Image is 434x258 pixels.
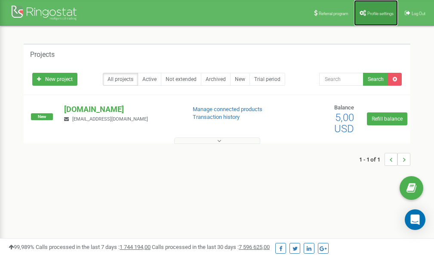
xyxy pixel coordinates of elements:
[249,73,285,86] a: Trial period
[9,244,34,250] span: 99,989%
[72,116,148,122] span: [EMAIL_ADDRESS][DOMAIN_NAME]
[334,104,354,111] span: Balance
[319,11,348,16] span: Referral program
[319,73,363,86] input: Search
[152,244,270,250] span: Calls processed in the last 30 days :
[193,106,262,112] a: Manage connected products
[359,153,385,166] span: 1 - 1 of 1
[230,73,250,86] a: New
[32,73,77,86] a: New project
[161,73,201,86] a: Not extended
[30,51,55,59] h5: Projects
[359,144,410,174] nav: ...
[367,11,394,16] span: Profile settings
[36,244,151,250] span: Calls processed in the last 7 days :
[31,113,53,120] span: New
[405,209,425,230] div: Open Intercom Messenger
[201,73,231,86] a: Archived
[363,73,388,86] button: Search
[334,112,354,135] span: 5,00 USD
[120,244,151,250] u: 1 744 194,00
[138,73,161,86] a: Active
[239,244,270,250] u: 7 596 625,00
[64,104,179,115] p: [DOMAIN_NAME]
[193,114,240,120] a: Transaction history
[412,11,425,16] span: Log Out
[367,112,407,125] a: Refill balance
[103,73,138,86] a: All projects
